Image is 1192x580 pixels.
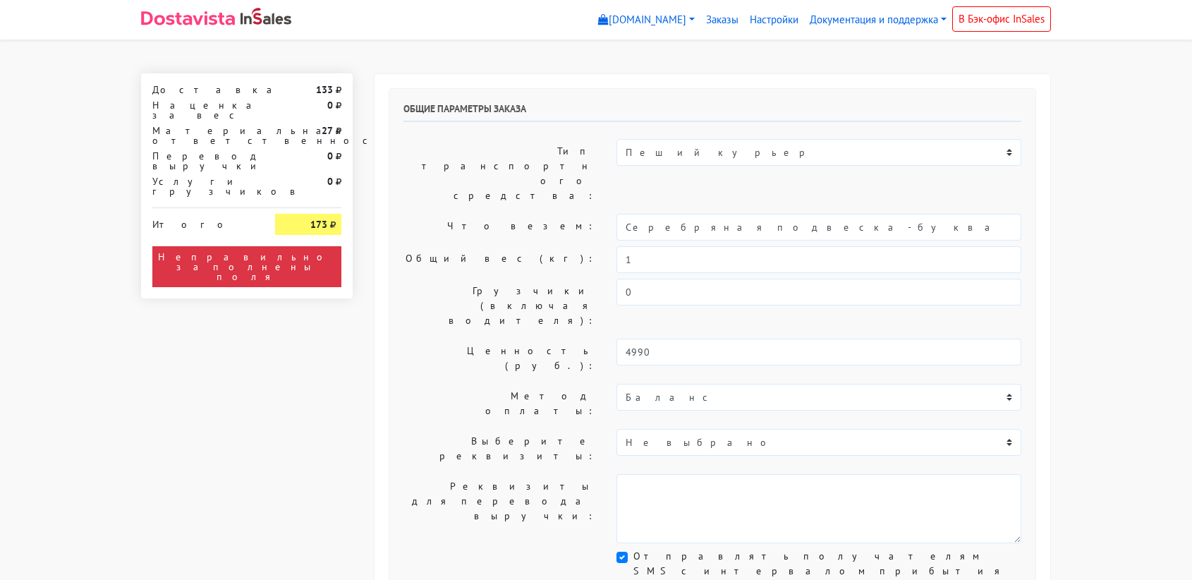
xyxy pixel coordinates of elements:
a: Документация и поддержка [804,6,952,34]
label: Что везем: [393,214,606,241]
label: Грузчики (включая водителя): [393,279,606,333]
strong: 27 [322,124,333,137]
label: Общий вес (кг): [393,246,606,273]
img: Dostavista - срочная курьерская служба доставки [141,11,235,25]
label: Метод оплаты: [393,384,606,423]
div: Итого [152,214,254,229]
label: Ценность (руб.): [393,339,606,378]
div: Доставка [142,85,264,95]
div: Перевод выручки [142,151,264,171]
div: Неправильно заполнены поля [152,246,341,287]
div: Наценка за вес [142,100,264,120]
img: InSales [241,8,291,25]
div: Материальная ответственность [142,126,264,145]
div: Услуги грузчиков [142,176,264,196]
strong: 0 [327,150,333,162]
label: Реквизиты для перевода выручки: [393,474,606,543]
strong: 0 [327,99,333,111]
a: [DOMAIN_NAME] [592,6,700,34]
strong: 133 [316,83,333,96]
a: Настройки [744,6,804,34]
strong: 0 [327,175,333,188]
label: Выберите реквизиты: [393,429,606,469]
strong: 173 [310,218,327,231]
label: Тип транспортного средства: [393,139,606,208]
h6: Общие параметры заказа [403,103,1021,122]
a: Заказы [700,6,744,34]
a: В Бэк-офис InSales [952,6,1051,32]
